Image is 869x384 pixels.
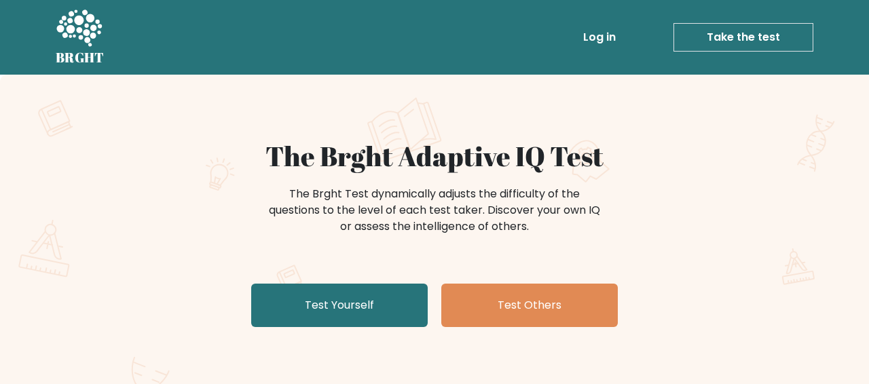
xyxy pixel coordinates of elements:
[441,284,618,327] a: Test Others
[56,50,105,66] h5: BRGHT
[56,5,105,69] a: BRGHT
[251,284,428,327] a: Test Yourself
[103,140,766,172] h1: The Brght Adaptive IQ Test
[265,186,604,235] div: The Brght Test dynamically adjusts the difficulty of the questions to the level of each test take...
[673,23,813,52] a: Take the test
[578,24,621,51] a: Log in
